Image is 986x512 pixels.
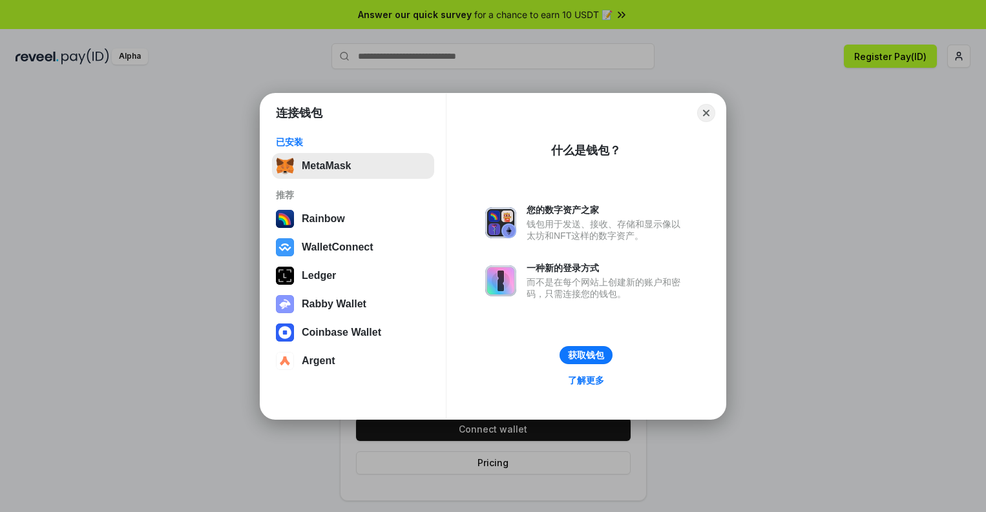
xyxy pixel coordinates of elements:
button: WalletConnect [272,234,434,260]
img: svg+xml,%3Csvg%20fill%3D%22none%22%20height%3D%2233%22%20viewBox%3D%220%200%2035%2033%22%20width%... [276,157,294,175]
div: WalletConnect [302,241,373,253]
button: Rabby Wallet [272,291,434,317]
button: 获取钱包 [560,346,613,364]
h1: 连接钱包 [276,105,322,121]
button: Rainbow [272,206,434,232]
button: Argent [272,348,434,374]
div: 推荐 [276,189,430,201]
div: 钱包用于发送、接收、存储和显示像以太坊和NFT这样的数字资产。 [527,218,687,241]
img: svg+xml,%3Csvg%20xmlns%3D%22http%3A%2F%2Fwww.w3.org%2F2000%2Fsvg%22%20width%3D%2228%22%20height%3... [276,267,294,285]
div: Ledger [302,270,336,282]
div: 已安装 [276,136,430,148]
button: MetaMask [272,153,434,179]
div: 一种新的登录方式 [527,262,687,274]
div: 您的数字资产之家 [527,204,687,216]
button: Ledger [272,263,434,289]
div: MetaMask [302,160,351,172]
img: svg+xml,%3Csvg%20xmlns%3D%22http%3A%2F%2Fwww.w3.org%2F2000%2Fsvg%22%20fill%3D%22none%22%20viewBox... [485,207,516,238]
div: Coinbase Wallet [302,327,381,338]
button: Close [697,104,715,122]
div: 了解更多 [568,374,604,386]
div: 获取钱包 [568,349,604,361]
a: 了解更多 [560,372,612,389]
div: 而不是在每个网站上创建新的账户和密码，只需连接您的钱包。 [527,276,687,300]
div: Argent [302,355,335,367]
div: Rabby Wallet [302,298,366,310]
img: svg+xml,%3Csvg%20width%3D%22120%22%20height%3D%22120%22%20viewBox%3D%220%200%20120%20120%22%20fil... [276,210,294,228]
div: 什么是钱包？ [551,143,621,158]
img: svg+xml,%3Csvg%20width%3D%2228%22%20height%3D%2228%22%20viewBox%3D%220%200%2028%2028%22%20fill%3D... [276,323,294,342]
div: Rainbow [302,213,345,225]
button: Coinbase Wallet [272,320,434,345]
img: svg+xml,%3Csvg%20xmlns%3D%22http%3A%2F%2Fwww.w3.org%2F2000%2Fsvg%22%20fill%3D%22none%22%20viewBox... [485,265,516,296]
img: svg+xml,%3Csvg%20xmlns%3D%22http%3A%2F%2Fwww.w3.org%2F2000%2Fsvg%22%20fill%3D%22none%22%20viewBox... [276,295,294,313]
img: svg+xml,%3Csvg%20width%3D%2228%22%20height%3D%2228%22%20viewBox%3D%220%200%2028%2028%22%20fill%3D... [276,238,294,256]
img: svg+xml,%3Csvg%20width%3D%2228%22%20height%3D%2228%22%20viewBox%3D%220%200%2028%2028%22%20fill%3D... [276,352,294,370]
